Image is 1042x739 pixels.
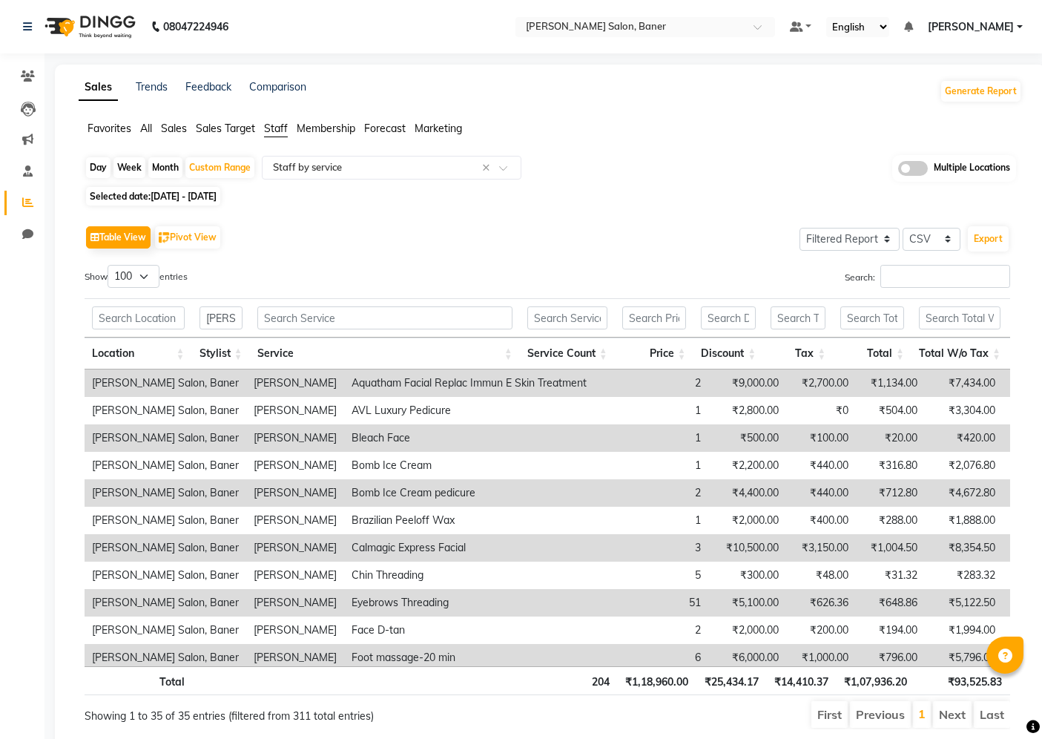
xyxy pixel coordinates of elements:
td: 6 [613,644,708,671]
th: ₹1,07,936.20 [836,666,914,695]
td: 51 [613,589,708,617]
input: Search Discount [701,306,756,329]
td: ₹316.80 [856,452,925,479]
th: Location: activate to sort column ascending [85,338,192,369]
td: [PERSON_NAME] [246,562,344,589]
th: Price: activate to sort column ascending [615,338,693,369]
td: [PERSON_NAME] Salon, Baner [85,507,246,534]
td: [PERSON_NAME] [246,369,344,397]
td: ₹4,400.00 [708,479,786,507]
div: Custom Range [185,157,254,178]
td: 1 [613,397,708,424]
td: ₹5,122.50 [925,589,1003,617]
th: 204 [522,666,617,695]
td: ₹3,304.00 [925,397,1003,424]
td: Aquatham Facial Replac Immun E Skin Treatment [344,369,613,397]
td: ₹648.86 [856,589,925,617]
td: [PERSON_NAME] [246,424,344,452]
span: Sales Target [196,122,255,135]
th: Total W/o Tax: activate to sort column ascending [911,338,1008,369]
span: Clear all [482,160,495,176]
td: ₹2,076.80 [925,452,1003,479]
th: ₹1,18,960.00 [617,666,696,695]
td: ₹2,000.00 [708,507,786,534]
a: 1 [918,706,926,721]
input: Search Price [622,306,686,329]
input: Search: [880,265,1010,288]
td: [PERSON_NAME] Salon, Baner [85,534,246,562]
td: ₹400.00 [786,507,856,534]
td: [PERSON_NAME] [246,534,344,562]
th: Total: activate to sort column ascending [833,338,911,369]
td: 1 [613,424,708,452]
img: logo [38,6,139,47]
button: Export [968,226,1009,252]
button: Table View [86,226,151,249]
span: [DATE] - [DATE] [151,191,217,202]
td: ₹288.00 [856,507,925,534]
td: 5 [613,562,708,589]
td: ₹3,150.00 [786,534,856,562]
td: ₹1,134.00 [856,369,925,397]
td: ₹2,200.00 [708,452,786,479]
td: ₹500.00 [708,424,786,452]
th: Stylist: activate to sort column ascending [192,338,250,369]
span: [PERSON_NAME] [928,19,1014,35]
div: Day [86,157,111,178]
td: 2 [613,369,708,397]
td: Bleach Face [344,424,613,452]
td: ₹0 [786,397,856,424]
label: Search: [845,265,1010,288]
td: ₹440.00 [786,452,856,479]
td: ₹1,004.50 [856,534,925,562]
td: ₹100.00 [786,424,856,452]
th: Tax: activate to sort column ascending [763,338,833,369]
td: ₹1,994.00 [925,617,1003,644]
td: ₹1,000.00 [786,644,856,671]
span: Membership [297,122,355,135]
th: Total [85,666,192,695]
td: AVL Luxury Pedicure [344,397,613,424]
img: pivot.png [159,232,170,243]
td: ₹4,672.80 [925,479,1003,507]
td: [PERSON_NAME] Salon, Baner [85,479,246,507]
td: ₹440.00 [786,479,856,507]
span: Forecast [364,122,406,135]
span: Favorites [88,122,131,135]
td: ₹8,354.50 [925,534,1003,562]
input: Search Total W/o Tax [919,306,1000,329]
td: ₹283.32 [925,562,1003,589]
td: Chin Threading [344,562,613,589]
td: ₹626.36 [786,589,856,617]
td: ₹1,888.00 [925,507,1003,534]
input: Search Service [257,306,512,329]
td: Bomb Ice Cream [344,452,613,479]
td: 1 [613,452,708,479]
td: [PERSON_NAME] Salon, Baner [85,644,246,671]
th: Service: activate to sort column ascending [250,338,520,369]
td: Eyebrows Threading [344,589,613,617]
td: ₹194.00 [856,617,925,644]
button: Pivot View [155,226,220,249]
iframe: chat widget [980,680,1027,724]
span: Staff [264,122,288,135]
th: Discount: activate to sort column ascending [693,338,764,369]
td: ₹7,434.00 [925,369,1003,397]
th: ₹14,410.37 [766,666,836,695]
td: ₹796.00 [856,644,925,671]
td: [PERSON_NAME] Salon, Baner [85,424,246,452]
td: Foot massage-20 min [344,644,613,671]
a: Sales [79,74,118,101]
span: Multiple Locations [934,161,1010,176]
td: [PERSON_NAME] Salon, Baner [85,589,246,617]
td: [PERSON_NAME] Salon, Baner [85,617,246,644]
td: [PERSON_NAME] [246,617,344,644]
td: ₹504.00 [856,397,925,424]
a: Feedback [185,80,231,93]
td: 2 [613,617,708,644]
td: 2 [613,479,708,507]
td: Face D-tan [344,617,613,644]
td: ₹6,000.00 [708,644,786,671]
select: Showentries [108,265,159,288]
td: [PERSON_NAME] [246,589,344,617]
